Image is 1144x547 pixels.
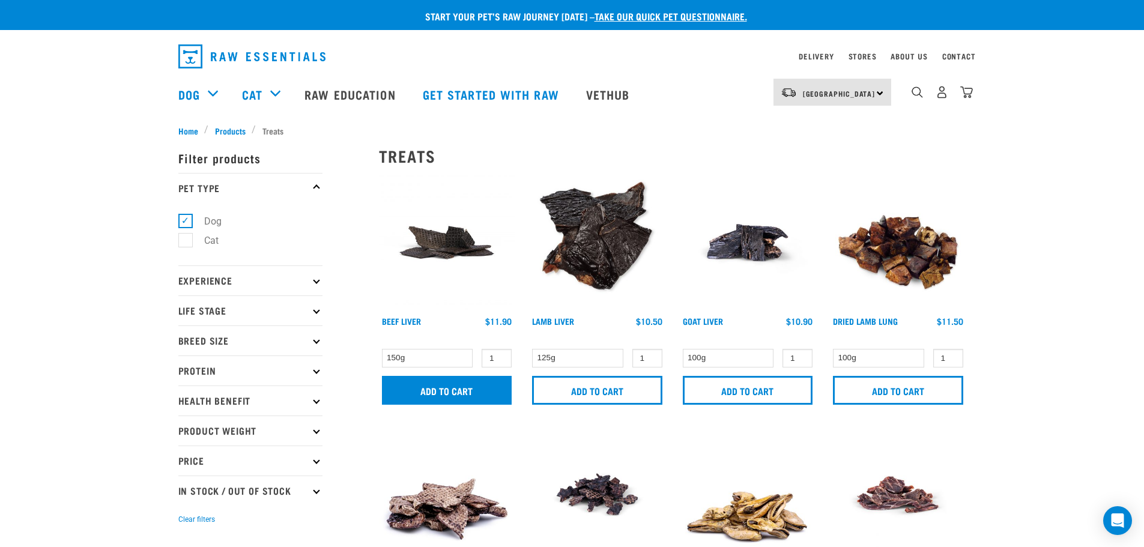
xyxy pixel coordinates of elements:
label: Dog [185,214,226,229]
a: Contact [942,54,976,58]
p: Life Stage [178,295,322,325]
input: Add to cart [532,376,662,405]
img: Pile Of Dried Lamb Lungs For Pets [830,175,966,311]
div: $11.50 [937,316,963,326]
a: Vethub [574,70,645,118]
input: Add to cart [833,376,963,405]
img: Goat Liver [680,175,816,311]
span: [GEOGRAPHIC_DATA] [803,91,876,95]
a: Goat Liver [683,319,723,323]
div: $10.50 [636,316,662,326]
a: take our quick pet questionnaire. [595,13,747,19]
a: Home [178,124,205,137]
input: 1 [482,349,512,367]
a: About Us [891,54,927,58]
nav: dropdown navigation [169,40,976,73]
a: Get started with Raw [411,70,574,118]
a: Cat [242,85,262,103]
p: Health Benefit [178,385,322,416]
input: 1 [782,349,813,367]
img: Raw Essentials Logo [178,44,325,68]
img: home-icon@2x.png [960,86,973,98]
p: Filter products [178,143,322,173]
input: Add to cart [683,376,813,405]
p: Breed Size [178,325,322,355]
img: Beef Liver and Lamb Liver Treats [529,175,665,311]
a: Dog [178,85,200,103]
img: van-moving.png [781,87,797,98]
div: $10.90 [786,316,813,326]
a: Delivery [799,54,834,58]
input: 1 [933,349,963,367]
h2: Treats [379,147,966,165]
span: Home [178,124,198,137]
div: $11.90 [485,316,512,326]
input: 1 [632,349,662,367]
img: user.png [936,86,948,98]
a: Raw Education [292,70,410,118]
p: Product Weight [178,416,322,446]
div: Open Intercom Messenger [1103,506,1132,535]
img: home-icon-1@2x.png [912,86,923,98]
p: Protein [178,355,322,385]
a: Stores [849,54,877,58]
a: Beef Liver [382,319,421,323]
a: Lamb Liver [532,319,574,323]
span: Products [215,124,246,137]
p: In Stock / Out Of Stock [178,476,322,506]
button: Clear filters [178,514,215,525]
nav: breadcrumbs [178,124,966,137]
p: Price [178,446,322,476]
p: Pet Type [178,173,322,203]
label: Cat [185,233,223,248]
input: Add to cart [382,376,512,405]
p: Experience [178,265,322,295]
a: Products [208,124,252,137]
img: Beef Liver [379,175,515,311]
a: Dried Lamb Lung [833,319,898,323]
